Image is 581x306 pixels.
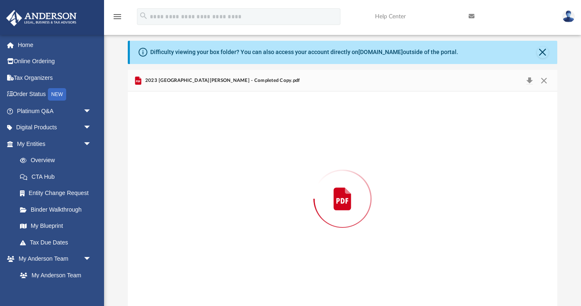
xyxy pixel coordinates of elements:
[6,37,104,53] a: Home
[537,47,549,58] button: Close
[358,49,403,55] a: [DOMAIN_NAME]
[48,88,66,101] div: NEW
[12,201,104,218] a: Binder Walkthrough
[143,77,300,84] span: 2023 [GEOGRAPHIC_DATA][PERSON_NAME] - Completed Copy.pdf
[6,136,104,152] a: My Entitiesarrow_drop_down
[150,48,458,57] div: Difficulty viewing your box folder? You can also access your account directly on outside of the p...
[522,75,537,86] button: Download
[562,10,575,22] img: User Pic
[6,69,104,86] a: Tax Organizers
[6,103,104,119] a: Platinum Q&Aarrow_drop_down
[536,75,551,86] button: Close
[139,11,148,20] i: search
[112,16,122,22] a: menu
[12,218,100,234] a: My Blueprint
[83,119,100,136] span: arrow_drop_down
[83,136,100,153] span: arrow_drop_down
[6,53,104,70] a: Online Ordering
[4,10,79,26] img: Anderson Advisors Platinum Portal
[6,119,104,136] a: Digital Productsarrow_drop_down
[112,12,122,22] i: menu
[6,86,104,103] a: Order StatusNEW
[12,267,96,284] a: My Anderson Team
[12,234,104,251] a: Tax Due Dates
[12,152,104,169] a: Overview
[12,168,104,185] a: CTA Hub
[6,251,100,267] a: My Anderson Teamarrow_drop_down
[83,103,100,120] span: arrow_drop_down
[83,251,100,268] span: arrow_drop_down
[12,185,104,202] a: Entity Change Request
